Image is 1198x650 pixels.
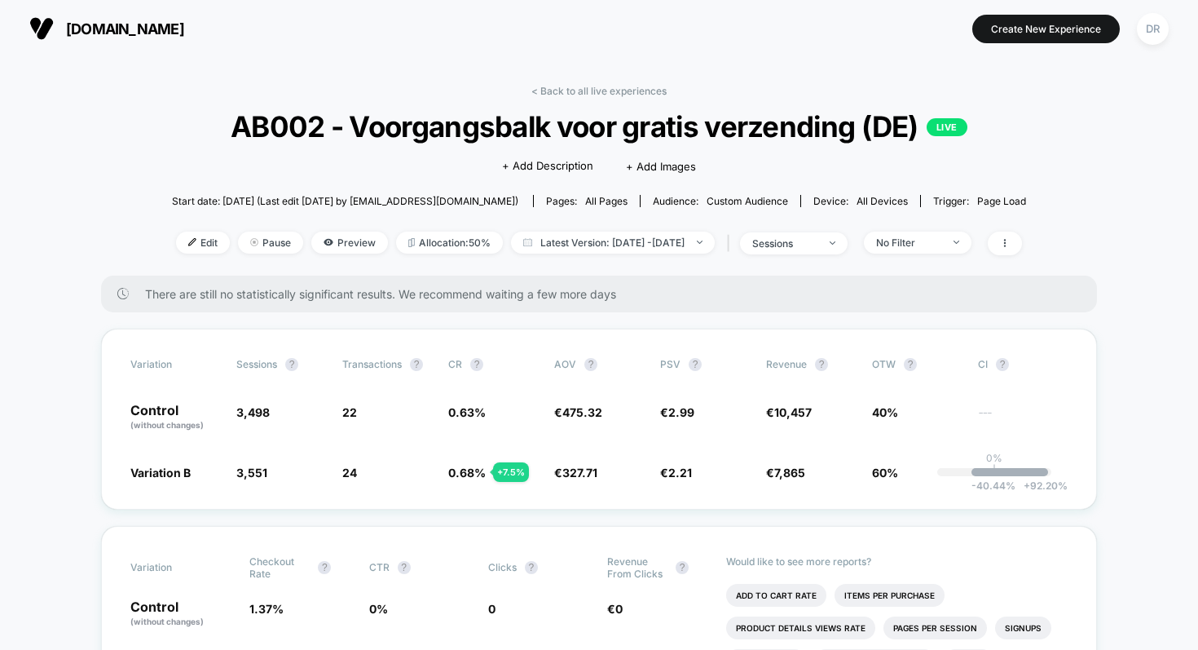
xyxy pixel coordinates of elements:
[172,195,518,207] span: Start date: [DATE] (Last edit [DATE] by [EMAIL_ADDRESS][DOMAIN_NAME])
[1137,13,1169,45] div: DR
[993,464,996,476] p: |
[311,232,388,254] span: Preview
[562,466,597,480] span: 327.71
[626,160,696,173] span: + Add Images
[815,358,828,371] button: ?
[676,561,689,574] button: ?
[369,602,388,616] span: 0 %
[1024,480,1030,492] span: +
[408,238,415,247] img: rebalance
[238,232,303,254] span: Pause
[972,15,1120,43] button: Create New Experience
[752,237,817,250] div: sessions
[584,358,597,371] button: ?
[766,466,805,480] span: €
[236,466,267,480] span: 3,551
[707,195,788,207] span: Custom Audience
[130,466,191,480] span: Variation B
[511,232,715,254] span: Latest Version: [DATE] - [DATE]
[660,466,692,480] span: €
[130,358,220,371] span: Variation
[398,561,411,574] button: ?
[1132,12,1174,46] button: DR
[883,617,987,639] li: Pages Per Session
[176,232,230,254] span: Edit
[607,555,667,580] span: Revenue From Clicks
[660,405,694,419] span: €
[996,358,1009,371] button: ?
[502,158,593,175] span: + Add Description
[369,561,390,573] span: CTR
[977,195,1026,207] span: Page Load
[562,405,602,419] span: 475.32
[774,405,812,419] span: 10,457
[130,404,220,431] p: Control
[872,405,898,419] span: 40%
[954,241,959,244] img: end
[689,358,702,371] button: ?
[318,561,331,574] button: ?
[904,358,917,371] button: ?
[1015,480,1068,492] span: 92.20 %
[800,195,920,207] span: Device:
[130,420,204,430] span: (without changes)
[986,452,1002,464] p: 0%
[130,600,233,628] p: Control
[660,358,680,370] span: PSV
[554,405,602,419] span: €
[927,118,967,136] p: LIVE
[830,241,835,245] img: end
[130,617,204,626] span: (without changes)
[876,237,941,249] div: No Filter
[607,602,623,616] span: €
[488,602,495,616] span: 0
[493,462,529,482] div: + 7.5 %
[523,238,532,246] img: calendar
[978,408,1068,431] span: ---
[723,232,740,255] span: |
[525,561,538,574] button: ?
[585,195,628,207] span: all pages
[933,195,1026,207] div: Trigger:
[971,480,1015,492] span: -40.44 %
[188,238,196,246] img: edit
[554,358,576,370] span: AOV
[554,466,597,480] span: €
[488,561,517,573] span: Clicks
[250,238,258,246] img: end
[215,109,984,144] span: AB002 - Voorgangsbalk voor gratis verzending (DE)
[531,85,667,97] a: < Back to all live experiences
[857,195,908,207] span: all devices
[448,466,486,480] span: 0.68 %
[66,20,184,38] span: [DOMAIN_NAME]
[726,617,875,639] li: Product Details Views Rate
[697,241,703,244] img: end
[342,358,402,370] span: Transactions
[145,287,1064,301] span: There are still no statistically significant results. We recommend waiting a few more days
[546,195,628,207] div: Pages:
[285,358,298,371] button: ?
[835,584,945,607] li: Items Per Purchase
[236,405,270,419] span: 3,498
[396,232,503,254] span: Allocation: 50%
[410,358,423,371] button: ?
[615,602,623,616] span: 0
[342,466,357,480] span: 24
[726,555,1068,568] p: Would like to see more reports?
[766,358,807,370] span: Revenue
[249,602,284,616] span: 1.37 %
[249,555,310,580] span: Checkout Rate
[236,358,277,370] span: Sessions
[766,405,812,419] span: €
[978,358,1068,371] span: CI
[29,16,54,41] img: Visually logo
[726,584,826,607] li: Add To Cart Rate
[24,15,189,42] button: [DOMAIN_NAME]
[130,555,220,580] span: Variation
[774,466,805,480] span: 7,865
[995,617,1051,639] li: Signups
[668,405,694,419] span: 2.99
[653,195,788,207] div: Audience:
[448,358,462,370] span: CR
[872,358,962,371] span: OTW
